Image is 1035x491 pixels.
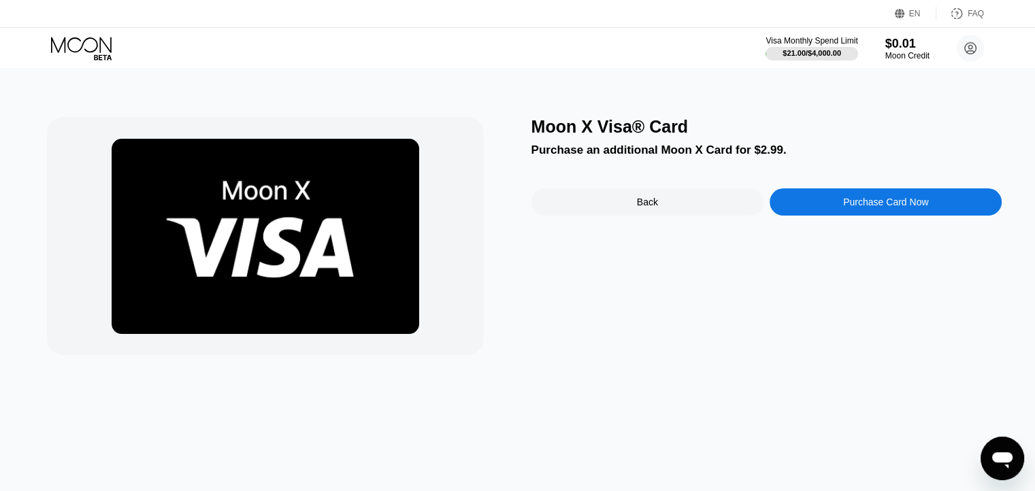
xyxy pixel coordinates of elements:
[936,7,984,20] div: FAQ
[885,37,930,61] div: $0.01Moon Credit
[783,49,841,57] div: $21.00 / $4,000.00
[637,197,658,207] div: Back
[843,197,928,207] div: Purchase Card Now
[531,143,1002,157] div: Purchase an additional Moon X Card for $2.99.
[531,188,763,216] div: Back
[766,36,857,61] div: Visa Monthly Spend Limit$21.00/$4,000.00
[909,9,921,18] div: EN
[531,117,1002,137] div: Moon X Visa® Card
[770,188,1002,216] div: Purchase Card Now
[885,51,930,61] div: Moon Credit
[895,7,936,20] div: EN
[968,9,984,18] div: FAQ
[766,36,857,46] div: Visa Monthly Spend Limit
[885,37,930,51] div: $0.01
[981,437,1024,480] iframe: Button to launch messaging window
